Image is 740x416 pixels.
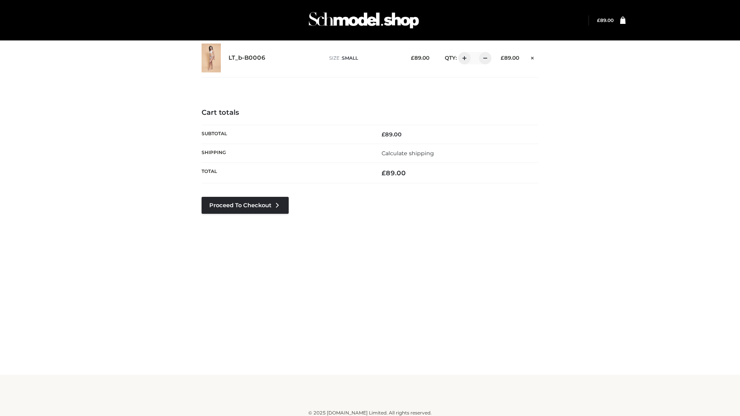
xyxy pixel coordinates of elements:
h4: Cart totals [202,109,538,117]
a: Proceed to Checkout [202,197,289,214]
span: £ [411,55,414,61]
p: size : [329,55,399,62]
span: £ [382,131,385,138]
bdi: 89.00 [382,169,406,177]
a: Calculate shipping [382,150,434,157]
span: SMALL [342,55,358,61]
a: Remove this item [527,52,538,62]
bdi: 89.00 [597,17,614,23]
span: £ [501,55,504,61]
a: LT_b-B0006 [229,54,266,62]
a: £89.00 [597,17,614,23]
th: Total [202,163,370,183]
span: £ [597,17,600,23]
img: Schmodel Admin 964 [306,5,422,35]
bdi: 89.00 [501,55,519,61]
span: £ [382,169,386,177]
th: Subtotal [202,125,370,144]
bdi: 89.00 [411,55,429,61]
th: Shipping [202,144,370,163]
div: QTY: [437,52,489,64]
bdi: 89.00 [382,131,402,138]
